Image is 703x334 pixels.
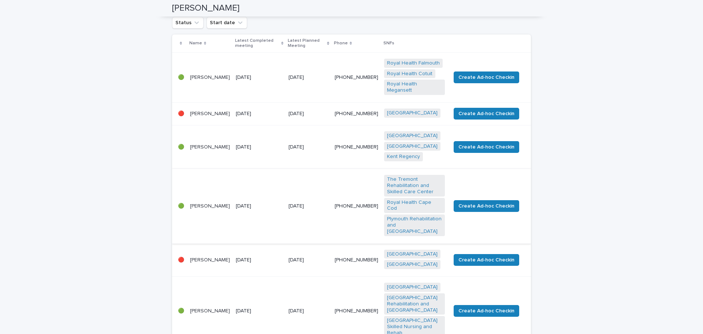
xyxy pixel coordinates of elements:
a: [GEOGRAPHIC_DATA] [387,133,438,139]
p: [PERSON_NAME] [190,257,230,263]
p: [PERSON_NAME] [190,144,230,150]
span: Create Ad-hoc Checkin [458,256,514,264]
a: [PHONE_NUMBER] [335,308,378,313]
a: Kent Regency [387,154,420,160]
p: [DATE] [289,203,329,209]
a: [PHONE_NUMBER] [335,111,378,116]
a: [GEOGRAPHIC_DATA] Rehabilitation and [GEOGRAPHIC_DATA] [387,295,442,313]
a: Royal Health Cotuit [387,71,432,77]
p: [PERSON_NAME] [190,111,230,117]
p: 🟢 [178,203,184,209]
button: Create Ad-hoc Checkin [454,254,519,266]
span: Create Ad-hoc Checkin [458,110,514,117]
a: [GEOGRAPHIC_DATA] [387,110,438,116]
a: Royal Health Cape Cod [387,199,442,212]
p: [DATE] [236,111,283,117]
p: [DATE] [289,308,329,314]
p: [DATE] [236,74,283,81]
tr: 🟢[PERSON_NAME][DATE][DATE][PHONE_NUMBER]Royal Health Falmouth Royal Health Cotuit Royal Health Me... [172,52,531,102]
p: [DATE] [236,203,283,209]
p: 🟢 [178,144,184,150]
tr: 🟢[PERSON_NAME][DATE][DATE][PHONE_NUMBER]The Tremont Rehabilitation and Skilled Care Center Royal ... [172,169,531,243]
button: Start date [207,17,247,29]
tr: 🔴[PERSON_NAME][DATE][DATE][PHONE_NUMBER][GEOGRAPHIC_DATA] [GEOGRAPHIC_DATA] Create Ad-hoc Checkin [172,243,531,277]
a: [GEOGRAPHIC_DATA] [387,284,438,290]
a: [GEOGRAPHIC_DATA] [387,143,438,150]
p: [DATE] [289,74,329,81]
p: [DATE] [236,308,283,314]
span: Create Ad-hoc Checkin [458,307,514,315]
a: Plymouth Rehabilitation and [GEOGRAPHIC_DATA] [387,216,442,234]
button: Create Ad-hoc Checkin [454,200,519,212]
a: [PHONE_NUMBER] [335,257,378,263]
tr: 🟢[PERSON_NAME][DATE][DATE][PHONE_NUMBER][GEOGRAPHIC_DATA] [GEOGRAPHIC_DATA] Kent Regency Create A... [172,125,531,169]
a: [GEOGRAPHIC_DATA] [387,261,438,268]
tr: 🔴[PERSON_NAME][DATE][DATE][PHONE_NUMBER][GEOGRAPHIC_DATA] Create Ad-hoc Checkin [172,102,531,125]
p: [DATE] [236,144,283,150]
p: SNFs [383,39,394,47]
p: Latest Completed meeting [235,37,279,50]
span: Create Ad-hoc Checkin [458,202,514,210]
p: [DATE] [289,257,329,263]
button: Status [172,17,204,29]
a: Royal Health Megansett [387,81,442,93]
p: [DATE] [289,144,329,150]
button: Create Ad-hoc Checkin [454,108,519,120]
span: Create Ad-hoc Checkin [458,74,514,81]
p: Phone [334,39,348,47]
h2: [PERSON_NAME] [172,3,239,14]
a: The Tremont Rehabilitation and Skilled Care Center [387,176,442,195]
p: [PERSON_NAME] [190,74,230,81]
button: Create Ad-hoc Checkin [454,305,519,317]
a: [PHONE_NUMBER] [335,144,378,150]
a: [PHONE_NUMBER] [335,75,378,80]
p: [DATE] [236,257,283,263]
button: Create Ad-hoc Checkin [454,141,519,153]
p: 🟢 [178,308,184,314]
button: Create Ad-hoc Checkin [454,71,519,83]
a: [GEOGRAPHIC_DATA] [387,251,438,257]
p: [DATE] [289,111,329,117]
span: Create Ad-hoc Checkin [458,143,514,151]
p: [PERSON_NAME] [190,203,230,209]
p: 🔴 [178,257,184,263]
a: Royal Health Falmouth [387,60,440,66]
p: Latest Planned Meeting [288,37,325,50]
a: [PHONE_NUMBER] [335,203,378,209]
p: 🔴 [178,111,184,117]
p: Name [189,39,202,47]
p: 🟢 [178,74,184,81]
p: [PERSON_NAME] [190,308,230,314]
